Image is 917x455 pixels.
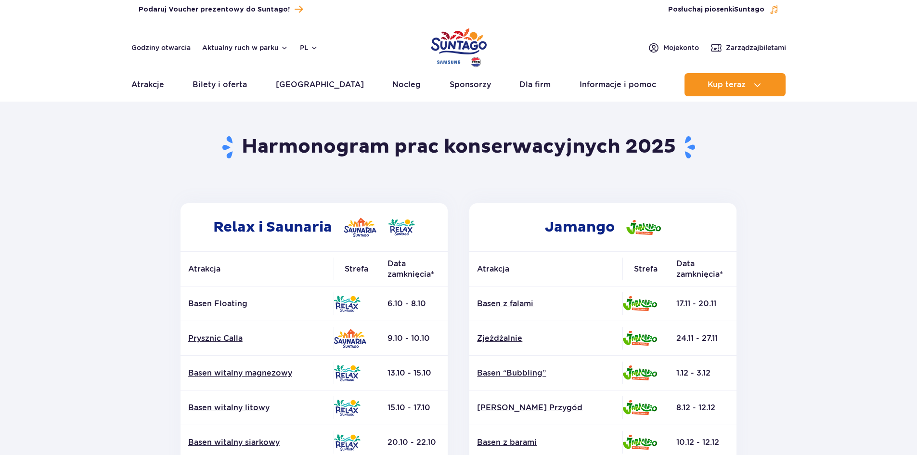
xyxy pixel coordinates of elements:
[685,73,786,96] button: Kup teraz
[131,43,191,52] a: Godziny otwarcia
[477,299,615,309] a: Basen z falami
[388,219,415,235] img: Relax
[708,80,746,89] span: Kup teraz
[580,73,656,96] a: Informacje i pomoc
[519,73,551,96] a: Dla firm
[668,5,779,14] button: Posłuchaj piosenkiSuntago
[477,368,615,378] a: Basen “Bubbling”
[177,135,740,160] h1: Harmonogram prac konserwacyjnych 2025
[469,203,736,251] h2: Jamango
[380,321,448,356] td: 9.10 - 10.10
[334,252,380,286] th: Strefa
[188,437,326,448] a: Basen witalny siarkowy
[188,403,326,413] a: Basen witalny litowy
[626,220,661,235] img: Jamango
[188,299,326,309] p: Basen Floating
[193,73,247,96] a: Bilety i oferta
[380,356,448,390] td: 13.10 - 15.10
[663,43,699,52] span: Moje konto
[181,203,448,251] h2: Relax i Saunaria
[622,400,657,415] img: Jamango
[622,331,657,346] img: Jamango
[431,24,487,68] a: Park of Poland
[202,44,288,52] button: Aktualny ruch w parku
[188,368,326,378] a: Basen witalny magnezowy
[380,286,448,321] td: 6.10 - 8.10
[669,321,736,356] td: 24.11 - 27.11
[392,73,421,96] a: Nocleg
[710,42,786,53] a: Zarządzajbiletami
[622,435,657,450] img: Jamango
[669,356,736,390] td: 1.12 - 3.12
[334,365,361,381] img: Relax
[648,42,699,53] a: Mojekonto
[450,73,491,96] a: Sponsorzy
[469,252,622,286] th: Atrakcja
[334,400,361,416] img: Relax
[477,437,615,448] a: Basen z barami
[276,73,364,96] a: [GEOGRAPHIC_DATA]
[380,252,448,286] th: Data zamknięcia*
[334,329,366,348] img: Saunaria
[726,43,786,52] span: Zarządzaj biletami
[622,296,657,311] img: Jamango
[669,390,736,425] td: 8.12 - 12.12
[334,296,361,312] img: Relax
[139,3,303,16] a: Podaruj Voucher prezentowy do Suntago!
[139,5,290,14] span: Podaruj Voucher prezentowy do Suntago!
[668,5,764,14] span: Posłuchaj piosenki
[380,390,448,425] td: 15.10 - 17.10
[669,286,736,321] td: 17.11 - 20.11
[477,403,615,413] a: [PERSON_NAME] Przygód
[669,252,736,286] th: Data zamknięcia*
[622,365,657,380] img: Jamango
[131,73,164,96] a: Atrakcje
[477,333,615,344] a: Zjeżdżalnie
[181,252,334,286] th: Atrakcja
[300,43,318,52] button: pl
[344,218,376,237] img: Saunaria
[622,252,669,286] th: Strefa
[188,333,326,344] a: Prysznic Calla
[334,434,361,451] img: Relax
[734,6,764,13] span: Suntago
